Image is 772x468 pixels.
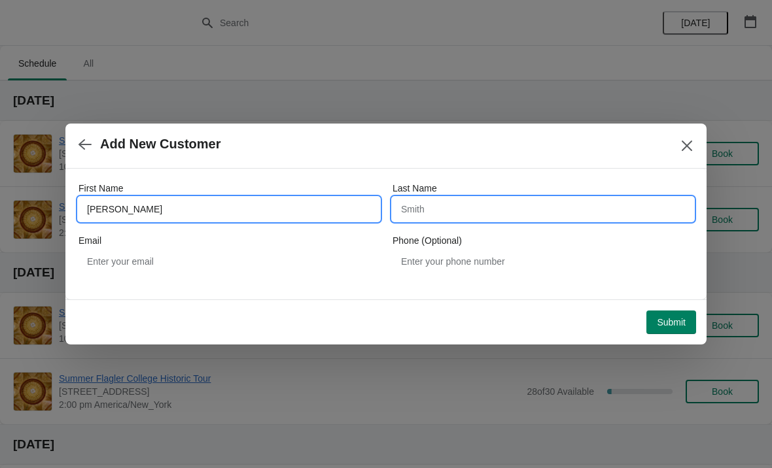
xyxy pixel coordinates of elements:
label: Email [79,234,101,247]
input: Enter your email [79,250,379,273]
label: First Name [79,182,123,195]
button: Close [675,134,699,158]
label: Last Name [393,182,437,195]
button: Submit [646,310,696,334]
input: Enter your phone number [393,250,693,273]
input: John [79,197,379,221]
label: Phone (Optional) [393,234,462,247]
input: Smith [393,197,693,221]
span: Submit [657,317,686,327]
h2: Add New Customer [100,137,220,152]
